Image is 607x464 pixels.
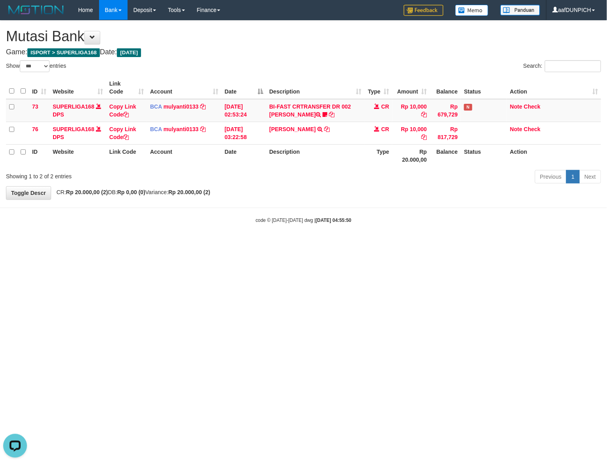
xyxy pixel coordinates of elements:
[461,76,507,99] th: Status
[6,4,66,16] img: MOTION_logo.png
[430,99,461,122] td: Rp 679,729
[3,3,27,27] button: Open LiveChat chat widget
[455,5,489,16] img: Button%20Memo.svg
[66,189,108,195] strong: Rp 20.000,00 (2)
[566,170,580,183] a: 1
[221,144,266,167] th: Date
[365,144,392,167] th: Type
[510,103,522,110] a: Note
[109,103,136,118] a: Copy Link Code
[53,189,210,195] span: CR: DB: Variance:
[200,103,206,110] a: Copy mulyanti0133 to clipboard
[507,144,601,167] th: Action
[524,126,540,132] a: Check
[404,5,443,16] img: Feedback.jpg
[316,218,351,223] strong: [DATE] 04:55:50
[109,126,136,140] a: Copy Link Code
[6,60,66,72] label: Show entries
[6,48,601,56] h4: Game: Date:
[430,76,461,99] th: Balance
[221,99,266,122] td: [DATE] 02:53:24
[200,126,206,132] a: Copy mulyanti0133 to clipboard
[106,144,147,167] th: Link Code
[381,126,389,132] span: CR
[53,126,94,132] a: SUPERLIGA168
[27,48,100,57] span: ISPORT > SUPERLIGA168
[421,111,427,118] a: Copy Rp 10,000 to clipboard
[392,99,430,122] td: Rp 10,000
[150,126,162,132] span: BCA
[524,103,540,110] a: Check
[117,48,141,57] span: [DATE]
[50,144,106,167] th: Website
[221,122,266,144] td: [DATE] 03:22:58
[507,76,601,99] th: Action: activate to sort column ascending
[500,5,540,15] img: panduan.png
[535,170,567,183] a: Previous
[421,134,427,140] a: Copy Rp 10,000 to clipboard
[430,144,461,167] th: Balance
[20,60,50,72] select: Showentries
[6,169,247,180] div: Showing 1 to 2 of 2 entries
[6,29,601,44] h1: Mutasi Bank
[523,60,601,72] label: Search:
[464,104,472,111] span: Has Note
[164,126,199,132] a: mulyanti0133
[324,126,330,132] a: Copy DEWI PITRI NINGSIH to clipboard
[392,76,430,99] th: Amount: activate to sort column ascending
[392,144,430,167] th: Rp 20.000,00
[269,126,316,132] a: [PERSON_NAME]
[168,189,210,195] strong: Rp 20.000,00 (2)
[510,126,522,132] a: Note
[117,189,145,195] strong: Rp 0,00 (0)
[164,103,199,110] a: mulyanti0133
[147,76,221,99] th: Account: activate to sort column ascending
[381,103,389,110] span: CR
[221,76,266,99] th: Date: activate to sort column descending
[266,144,365,167] th: Description
[29,76,50,99] th: ID: activate to sort column ascending
[150,103,162,110] span: BCA
[32,103,38,110] span: 73
[256,218,351,223] small: code © [DATE]-[DATE] dwg |
[50,76,106,99] th: Website: activate to sort column ascending
[50,122,106,144] td: DPS
[430,122,461,144] td: Rp 817,729
[329,111,334,118] a: Copy BI-FAST CRTRANSFER DR 002 MUHAMAD MADROJI to clipboard
[392,122,430,144] td: Rp 10,000
[53,103,94,110] a: SUPERLIGA168
[50,99,106,122] td: DPS
[6,186,51,200] a: Toggle Descr
[32,126,38,132] span: 76
[365,76,392,99] th: Type: activate to sort column ascending
[266,76,365,99] th: Description: activate to sort column ascending
[147,144,221,167] th: Account
[266,99,365,122] td: BI-FAST CRTRANSFER DR 002 [PERSON_NAME]
[106,76,147,99] th: Link Code: activate to sort column ascending
[461,144,507,167] th: Status
[545,60,601,72] input: Search:
[29,144,50,167] th: ID
[579,170,601,183] a: Next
